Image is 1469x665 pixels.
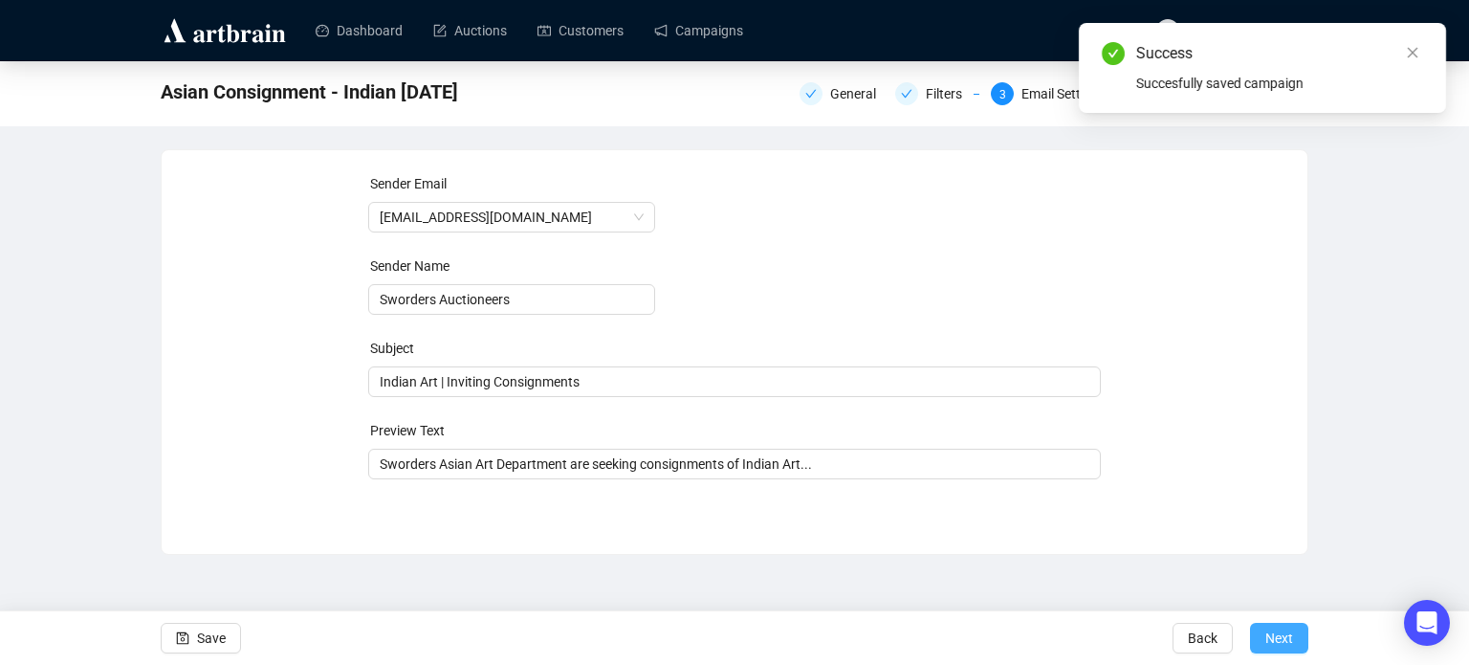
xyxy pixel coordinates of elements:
[370,338,1104,359] div: Subject
[161,15,289,46] img: logo
[654,6,743,55] a: Campaigns
[197,611,226,665] span: Save
[1136,42,1423,65] div: Success
[830,82,888,105] div: General
[805,88,817,100] span: check
[1402,42,1423,63] a: Close
[537,6,624,55] a: Customers
[1173,623,1233,654] button: Back
[1188,611,1217,665] span: Back
[380,203,644,232] span: info@sworder.co.uk
[1404,600,1450,646] div: Open Intercom Messenger
[1160,21,1176,40] span: HB
[316,6,403,55] a: Dashboard
[1265,611,1293,665] span: Next
[633,211,645,223] span: close-circle
[176,632,189,645] span: save
[370,258,449,274] label: Sender Name
[901,88,912,100] span: check
[895,82,979,105] div: Filters
[1250,623,1308,654] button: Next
[1406,46,1419,59] span: close
[999,88,1006,101] span: 3
[991,82,1113,105] div: 3Email Settings
[1136,73,1423,94] div: Succesfully saved campaign
[926,82,974,105] div: Filters
[1021,82,1117,105] div: Email Settings
[800,82,884,105] div: General
[161,623,241,654] button: Save
[433,6,507,55] a: Auctions
[370,420,1104,441] div: Preview Text
[161,77,458,107] span: Asian Consignment - Indian Aug 2025
[370,176,447,191] label: Sender Email
[1102,42,1125,65] span: check-circle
